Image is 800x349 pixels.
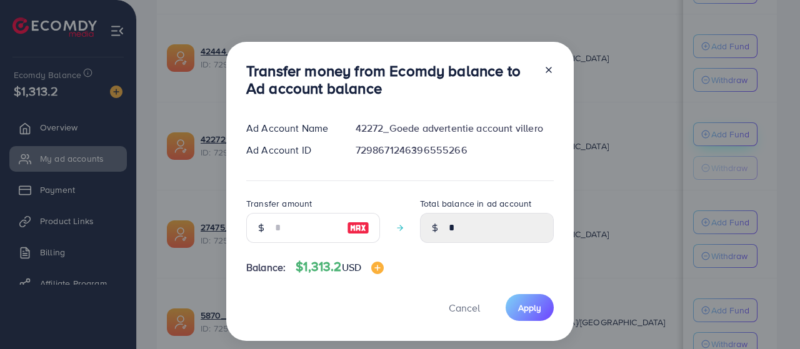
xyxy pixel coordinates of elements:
[296,259,384,275] h4: $1,313.2
[420,197,531,210] label: Total balance in ad account
[236,143,346,157] div: Ad Account ID
[518,302,541,314] span: Apply
[747,293,791,340] iframe: Chat
[246,62,534,98] h3: Transfer money from Ecomdy balance to Ad account balance
[371,262,384,274] img: image
[246,260,286,275] span: Balance:
[236,121,346,135] div: Ad Account Name
[449,301,480,315] span: Cancel
[506,294,554,321] button: Apply
[346,121,564,135] div: 42272_Goede advertentie account villero
[347,220,369,235] img: image
[346,143,564,157] div: 7298671246396555266
[433,294,496,321] button: Cancel
[246,197,312,210] label: Transfer amount
[342,260,361,274] span: USD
